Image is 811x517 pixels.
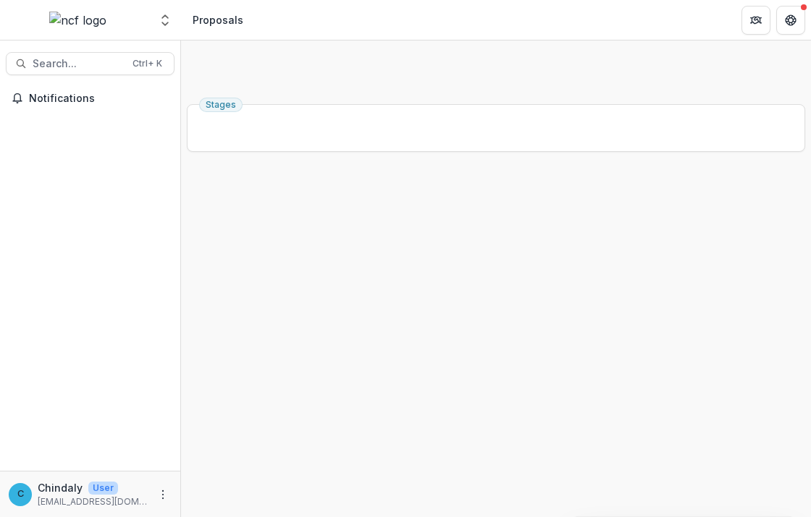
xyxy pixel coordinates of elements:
button: Notifications [6,87,175,110]
button: Search... [6,52,175,75]
nav: breadcrumb [187,9,249,30]
img: ncf logo [49,12,106,29]
span: Search... [33,58,124,70]
div: Proposals [193,12,243,27]
p: [EMAIL_ADDRESS][DOMAIN_NAME] [38,495,148,508]
button: Get Help [776,6,805,35]
span: Notifications [29,93,169,105]
button: Open entity switcher [155,6,175,35]
div: Ctrl + K [130,56,165,72]
div: Chindaly [17,490,24,499]
button: More [154,486,172,503]
p: Chindaly [38,480,83,495]
p: User [88,482,118,495]
span: Stages [206,100,236,110]
button: Partners [741,6,770,35]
